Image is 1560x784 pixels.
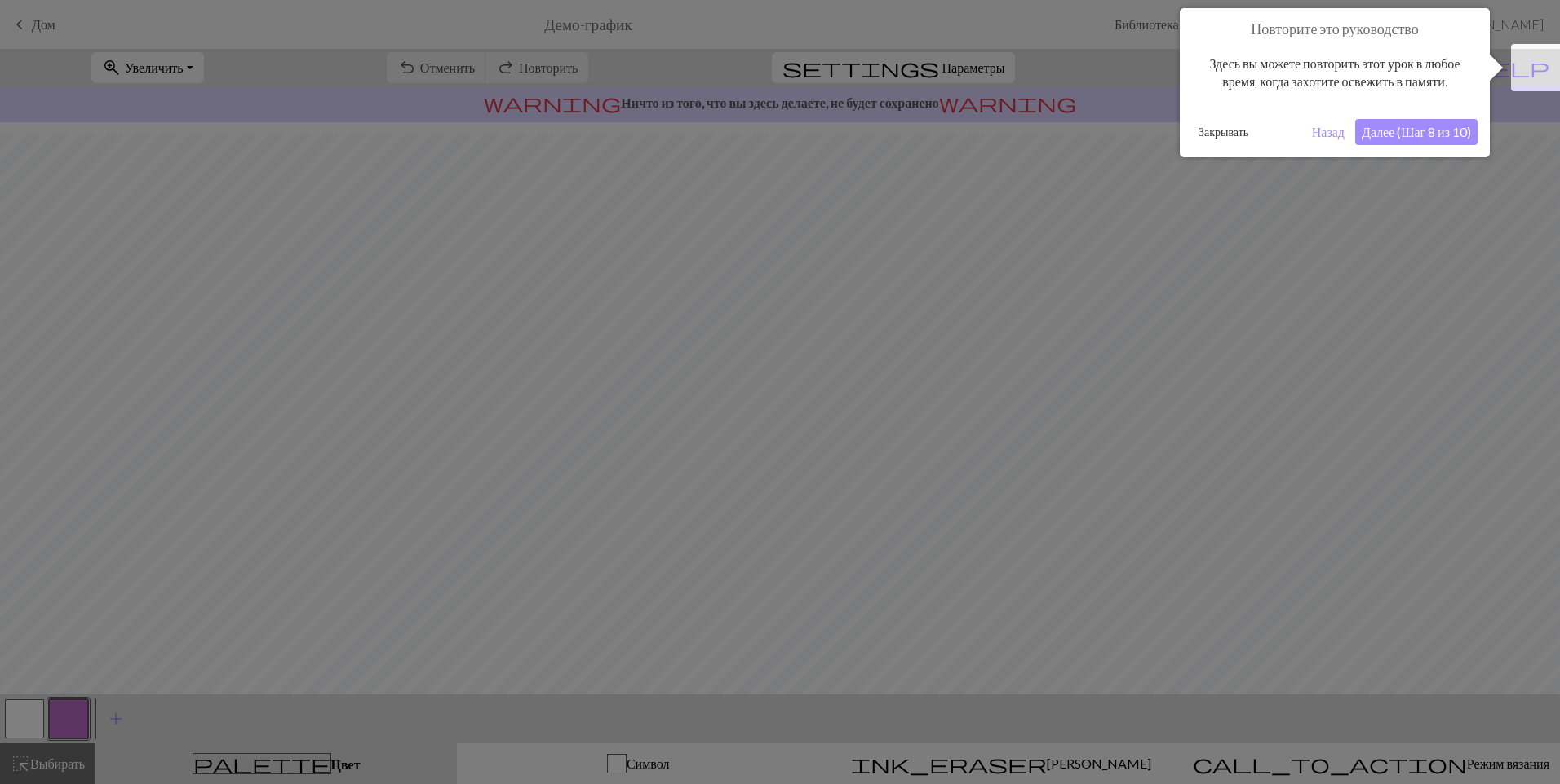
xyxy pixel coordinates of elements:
[1192,20,1478,38] h1: Повторите это руководство
[1305,119,1351,145] button: Назад
[1180,8,1490,157] div: Повторите это руководство
[1192,120,1255,144] button: Закрывать
[1192,38,1478,108] div: Здесь вы можете повторить этот урок в любое время, когда захотите освежить в памяти.
[1355,119,1478,145] button: Далее (Шаг 8 из 10)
